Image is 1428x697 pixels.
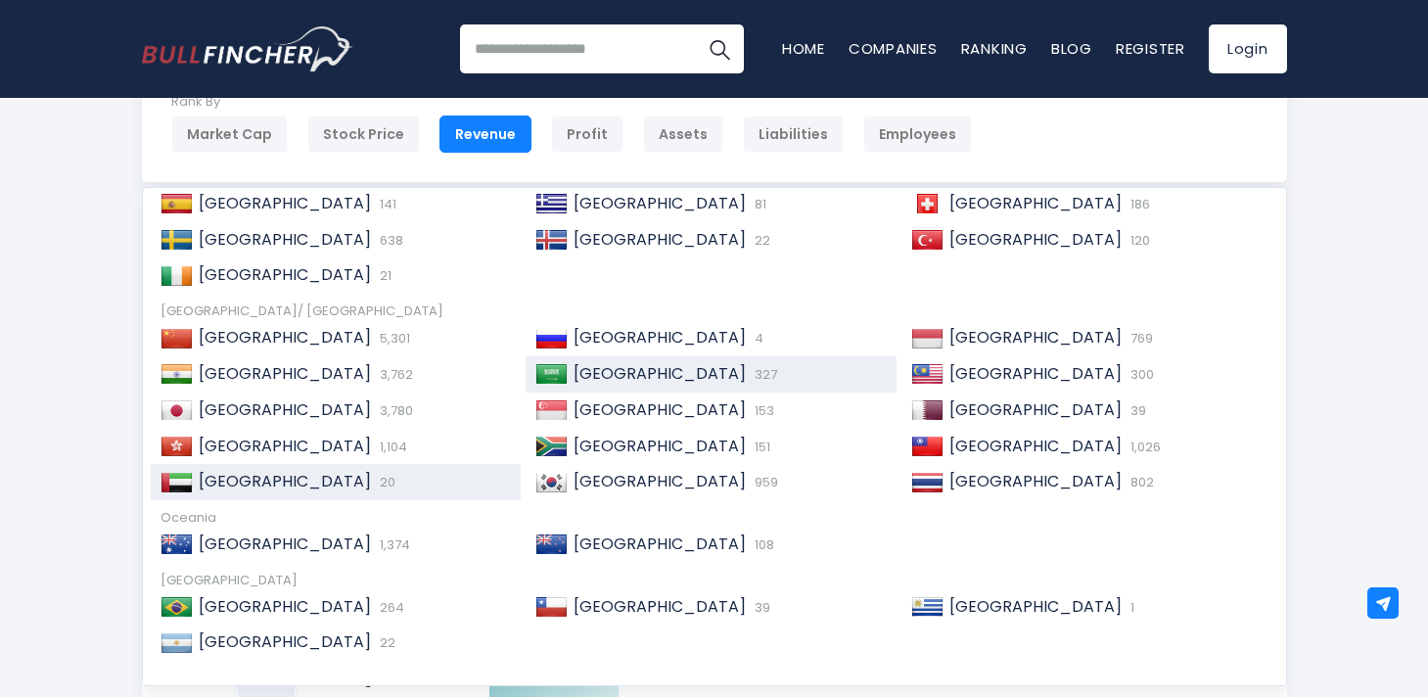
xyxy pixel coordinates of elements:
span: 300 [1126,365,1154,384]
span: 39 [1126,401,1146,420]
a: Login [1209,24,1287,73]
div: [GEOGRAPHIC_DATA]/ [GEOGRAPHIC_DATA] [161,303,1268,320]
a: Companies [849,38,938,59]
span: [GEOGRAPHIC_DATA] [574,470,746,492]
span: 638 [375,231,403,250]
span: [GEOGRAPHIC_DATA] [574,435,746,457]
a: Blog [1051,38,1092,59]
div: Employees [863,116,972,153]
p: Rank By [171,94,972,111]
span: [GEOGRAPHIC_DATA] [199,228,371,251]
div: Stock Price [307,116,420,153]
div: [GEOGRAPHIC_DATA] [161,573,1268,589]
span: [GEOGRAPHIC_DATA] [199,263,371,286]
div: Assets [643,116,723,153]
a: Register [1116,38,1185,59]
span: [GEOGRAPHIC_DATA] [949,435,1122,457]
a: Home [782,38,825,59]
span: [GEOGRAPHIC_DATA] [574,362,746,385]
span: [GEOGRAPHIC_DATA] [949,192,1122,214]
span: 141 [375,195,396,213]
span: 186 [1126,195,1150,213]
span: 20 [375,473,395,491]
span: [GEOGRAPHIC_DATA] [199,470,371,492]
span: 5,301 [375,329,410,348]
button: Search [695,24,744,73]
div: Liabilities [743,116,844,153]
span: [GEOGRAPHIC_DATA] [199,595,371,618]
span: [GEOGRAPHIC_DATA] [949,595,1122,618]
span: 22 [750,231,770,250]
span: [GEOGRAPHIC_DATA] [574,533,746,555]
a: Go to homepage [142,26,352,71]
span: 264 [375,598,404,617]
span: 120 [1126,231,1150,250]
span: [GEOGRAPHIC_DATA] [199,398,371,421]
span: 153 [750,401,774,420]
span: [GEOGRAPHIC_DATA] [949,362,1122,385]
div: Profit [551,116,623,153]
div: Oceania [161,510,1268,527]
span: 802 [1126,473,1154,491]
span: 769 [1126,329,1153,348]
span: [GEOGRAPHIC_DATA] [949,470,1122,492]
a: Ranking [961,38,1028,59]
span: [GEOGRAPHIC_DATA] [574,398,746,421]
span: 108 [750,535,774,554]
span: [GEOGRAPHIC_DATA] [949,398,1122,421]
span: [GEOGRAPHIC_DATA] [199,533,371,555]
span: 22 [375,633,395,652]
span: [GEOGRAPHIC_DATA] [199,362,371,385]
span: [GEOGRAPHIC_DATA] [574,326,746,348]
span: 21 [375,266,392,285]
span: 39 [750,598,770,617]
span: [GEOGRAPHIC_DATA] [574,228,746,251]
span: [GEOGRAPHIC_DATA] [199,192,371,214]
span: [GEOGRAPHIC_DATA] [199,630,371,653]
span: 3,762 [375,365,413,384]
img: Bullfincher logo [142,26,353,71]
span: [GEOGRAPHIC_DATA] [949,326,1122,348]
span: [GEOGRAPHIC_DATA] [574,192,746,214]
span: 1,026 [1126,438,1161,456]
span: [GEOGRAPHIC_DATA] [574,595,746,618]
div: Market Cap [171,116,288,153]
div: Revenue [439,116,531,153]
span: 81 [750,195,766,213]
span: 3,780 [375,401,413,420]
span: 1,104 [375,438,407,456]
span: 327 [750,365,777,384]
span: [GEOGRAPHIC_DATA] [949,228,1122,251]
span: 959 [750,473,778,491]
span: [GEOGRAPHIC_DATA] [199,326,371,348]
span: 151 [750,438,770,456]
span: 4 [750,329,763,348]
span: 1,374 [375,535,410,554]
span: 1 [1126,598,1134,617]
span: [GEOGRAPHIC_DATA] [199,435,371,457]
